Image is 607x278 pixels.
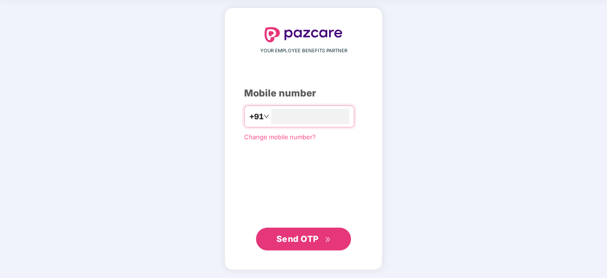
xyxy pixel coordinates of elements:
[244,133,316,141] a: Change mobile number?
[249,111,264,123] span: +91
[264,114,269,119] span: down
[260,47,347,55] span: YOUR EMPLOYEE BENEFITS PARTNER
[244,86,363,101] div: Mobile number
[265,27,342,42] img: logo
[325,237,331,243] span: double-right
[276,234,319,244] span: Send OTP
[256,228,351,250] button: Send OTPdouble-right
